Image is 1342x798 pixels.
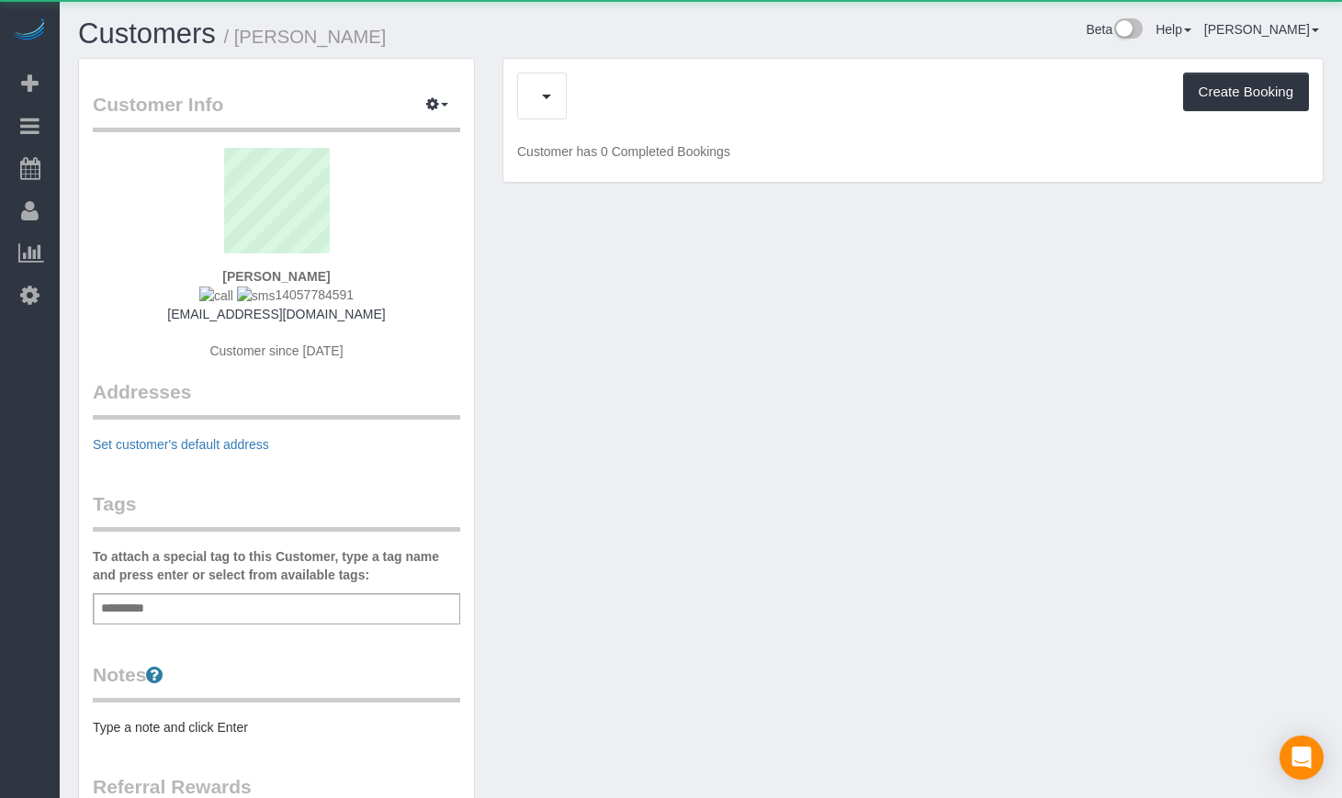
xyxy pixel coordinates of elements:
a: Set customer's default address [93,437,269,452]
strong: [PERSON_NAME] [222,269,330,284]
legend: Notes [93,661,460,702]
span: 14057784591 [199,287,354,302]
a: Beta [1086,22,1143,37]
p: Customer has 0 Completed Bookings [517,142,1309,161]
img: Automaid Logo [11,18,48,44]
label: To attach a special tag to this Customer, type a tag name and press enter or select from availabl... [93,547,460,584]
img: New interface [1112,18,1143,42]
button: Create Booking [1183,73,1309,111]
img: sms [237,287,276,305]
div: Open Intercom Messenger [1280,736,1324,780]
legend: Tags [93,490,460,532]
legend: Customer Info [93,91,460,132]
small: / [PERSON_NAME] [224,27,387,47]
img: call [199,287,233,305]
a: Customers [78,17,216,50]
a: [EMAIL_ADDRESS][DOMAIN_NAME] [167,307,385,321]
span: Customer since [DATE] [209,343,343,358]
pre: Type a note and click Enter [93,718,460,736]
a: [PERSON_NAME] [1204,22,1319,37]
a: Help [1156,22,1191,37]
